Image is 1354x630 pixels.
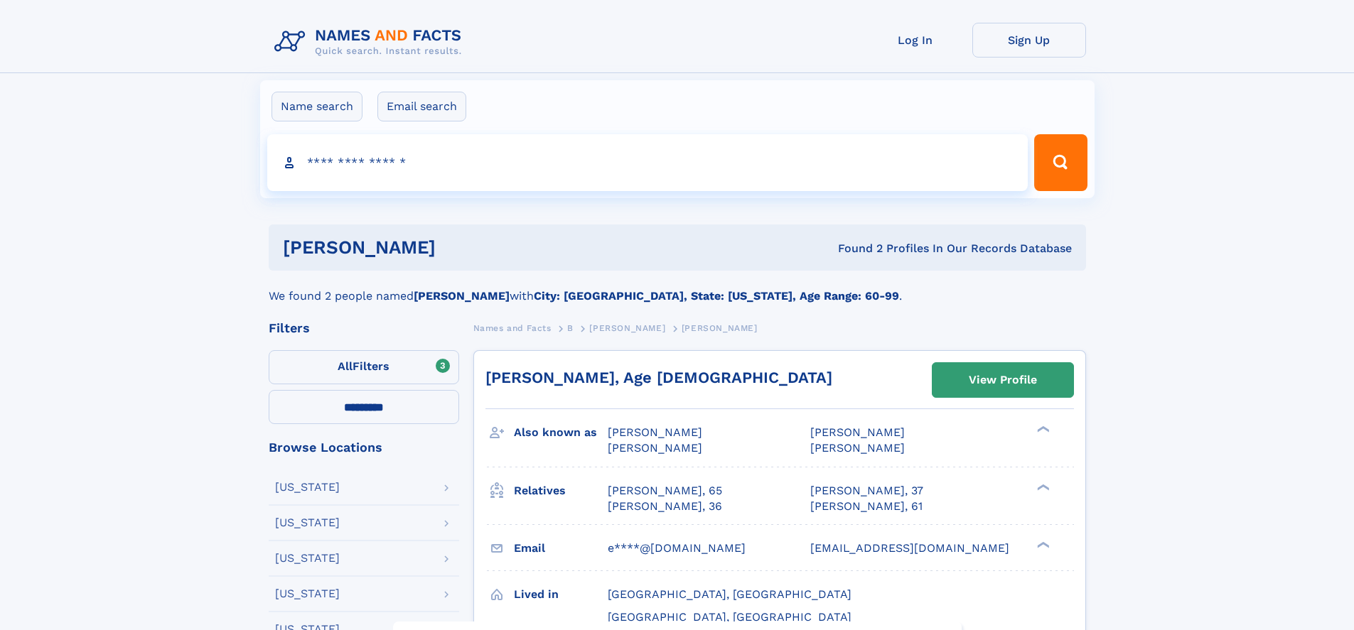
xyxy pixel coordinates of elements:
[608,499,722,514] a: [PERSON_NAME], 36
[567,319,574,337] a: B
[514,479,608,503] h3: Relatives
[810,441,905,455] span: [PERSON_NAME]
[514,536,608,560] h3: Email
[275,517,340,528] div: [US_STATE]
[969,364,1037,396] div: View Profile
[608,587,851,601] span: [GEOGRAPHIC_DATA], [GEOGRAPHIC_DATA]
[589,319,665,337] a: [PERSON_NAME]
[473,319,552,337] a: Names and Facts
[514,582,608,607] h3: Lived in
[267,134,1028,191] input: search input
[589,323,665,333] span: [PERSON_NAME]
[1034,134,1087,191] button: Search Button
[275,553,340,564] div: [US_STATE]
[682,323,758,333] span: [PERSON_NAME]
[272,92,362,121] label: Name search
[269,441,459,454] div: Browse Locations
[414,289,510,303] b: [PERSON_NAME]
[608,610,851,624] span: [GEOGRAPHIC_DATA], [GEOGRAPHIC_DATA]
[567,323,574,333] span: B
[283,239,637,256] h1: [PERSON_NAME]
[933,363,1073,397] a: View Profile
[485,369,832,386] a: [PERSON_NAME], Age [DEMOGRAPHIC_DATA]
[269,322,459,335] div: Filters
[810,483,923,499] a: [PERSON_NAME], 37
[810,541,1009,555] span: [EMAIL_ADDRESS][DOMAIN_NAME]
[1033,425,1051,434] div: ❯
[377,92,466,121] label: Email search
[1033,482,1051,491] div: ❯
[810,425,905,439] span: [PERSON_NAME]
[637,241,1072,256] div: Found 2 Profiles In Our Records Database
[275,482,340,493] div: [US_STATE]
[514,420,608,445] h3: Also known as
[810,499,923,514] a: [PERSON_NAME], 61
[338,359,353,373] span: All
[859,23,972,58] a: Log In
[608,483,722,499] a: [PERSON_NAME], 65
[608,441,702,455] span: [PERSON_NAME]
[534,289,899,303] b: City: [GEOGRAPHIC_DATA], State: [US_STATE], Age Range: 60-99
[972,23,1086,58] a: Sign Up
[1033,540,1051,549] div: ❯
[269,23,473,61] img: Logo Names and Facts
[269,350,459,384] label: Filters
[275,588,340,599] div: [US_STATE]
[269,271,1086,305] div: We found 2 people named with .
[608,425,702,439] span: [PERSON_NAME]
